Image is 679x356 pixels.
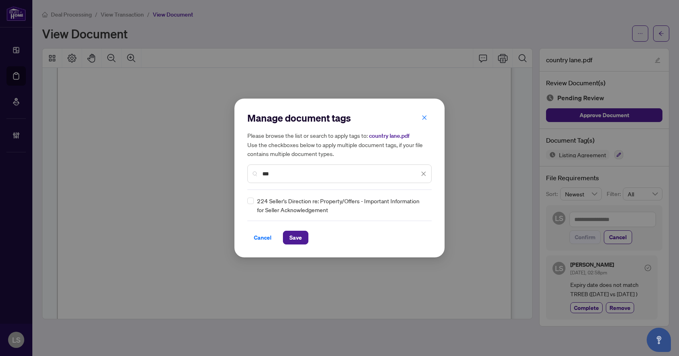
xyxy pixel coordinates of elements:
[369,132,409,139] span: country lane.pdf
[247,131,432,158] h5: Please browse the list or search to apply tags to: Use the checkboxes below to apply multiple doc...
[283,231,308,244] button: Save
[257,196,427,214] span: 224 Seller's Direction re: Property/Offers - Important Information for Seller Acknowledgement
[647,328,671,352] button: Open asap
[254,231,272,244] span: Cancel
[422,115,427,120] span: close
[247,231,278,244] button: Cancel
[289,231,302,244] span: Save
[247,112,432,124] h2: Manage document tags
[421,171,426,177] span: close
